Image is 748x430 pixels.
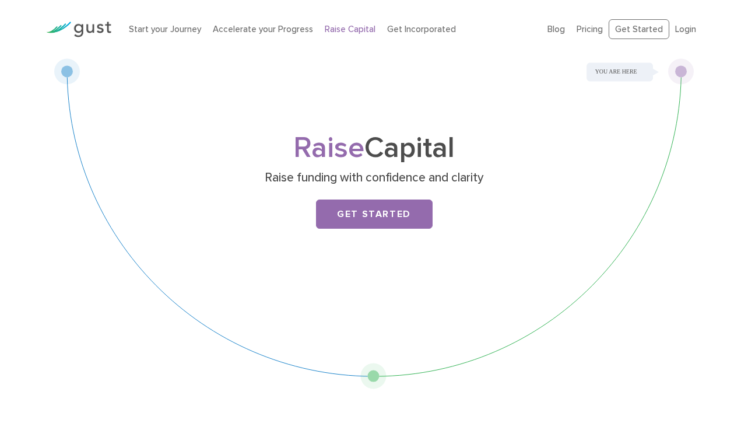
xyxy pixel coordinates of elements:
[675,24,696,34] a: Login
[547,24,565,34] a: Blog
[325,24,375,34] a: Raise Capital
[316,200,433,229] a: Get Started
[129,24,201,34] a: Start your Journey
[46,22,111,37] img: Gust Logo
[144,135,605,162] h1: Capital
[213,24,313,34] a: Accelerate your Progress
[387,24,456,34] a: Get Incorporated
[577,24,603,34] a: Pricing
[148,170,600,186] p: Raise funding with confidence and clarity
[609,19,669,40] a: Get Started
[293,131,364,165] span: Raise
